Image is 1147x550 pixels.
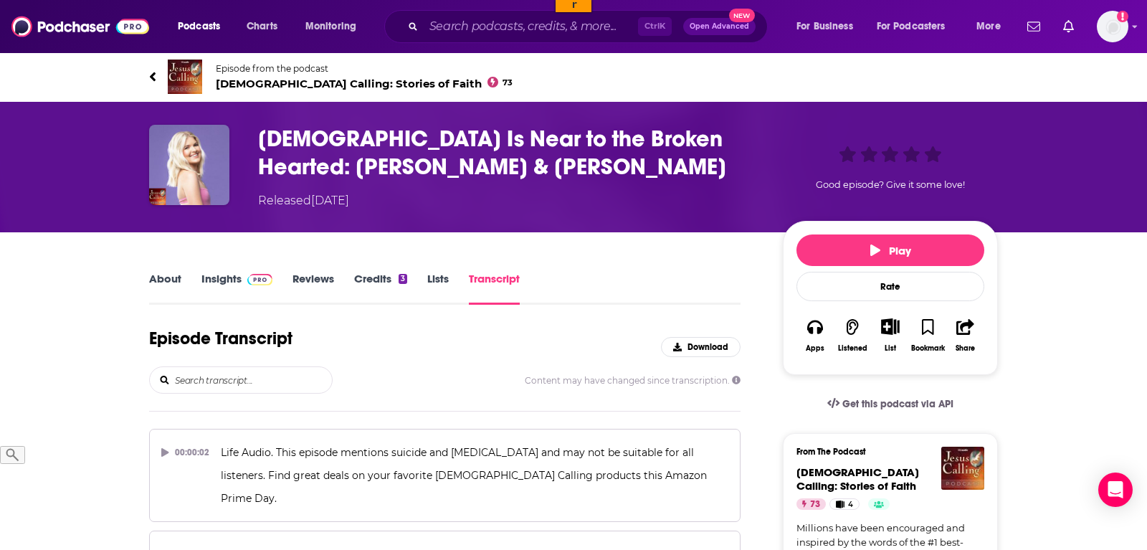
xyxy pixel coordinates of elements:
div: Released [DATE] [258,192,349,209]
span: [DEMOGRAPHIC_DATA] Calling: Stories of Faith [796,465,919,493]
span: Charts [247,16,277,37]
img: Jesus Calling: Stories of Faith [168,60,202,94]
div: Bookmark [911,344,945,353]
button: open menu [786,15,871,38]
a: About [149,272,181,305]
a: Charts [237,15,286,38]
a: Jesus Calling: Stories of Faith [796,465,919,493]
span: Play [870,244,911,257]
div: Search podcasts, credits, & more... [398,10,781,43]
button: Play [796,234,984,266]
a: View [221,14,244,25]
div: 3 [399,274,407,284]
a: Reviews [292,272,334,305]
button: Share [947,309,984,361]
h1: Episode Transcript [149,328,292,349]
span: [DEMOGRAPHIC_DATA] Calling: Stories of Faith [216,77,513,90]
div: List [885,343,896,353]
span: Ctrl K [638,17,672,36]
button: Listened [834,309,871,361]
span: For Business [796,16,853,37]
a: Show notifications dropdown [1022,14,1046,39]
button: Apps [796,309,834,361]
span: 4 [848,498,853,512]
svg: Add a profile image [1117,11,1128,22]
button: open menu [295,15,375,38]
button: Show profile menu [1097,11,1128,42]
a: Jesus Calling: Stories of FaithEpisode from the podcast[DEMOGRAPHIC_DATA] Calling: Stories of Fai... [149,60,998,94]
div: Listened [838,344,867,353]
input: ASIN [221,4,289,14]
a: Credits3 [354,272,407,305]
button: Bookmark [909,309,946,361]
div: 00:00:02 [161,441,209,464]
a: Show notifications dropdown [1057,14,1080,39]
img: User Profile [1097,11,1128,42]
span: For Podcasters [877,16,946,37]
img: hlodeiro [35,5,53,23]
span: Podcasts [178,16,220,37]
a: Clear [268,14,292,25]
h3: God Is Near to the Broken Hearted: Lola Sheen & Levi Lusko [258,125,760,181]
div: Rate [796,272,984,301]
button: 00:00:02Life Audio. This episode mentions suicide and [MEDICAL_DATA] and may not be suitable for ... [149,429,741,522]
span: Get this podcast via API [842,398,953,410]
div: Show More ButtonList [872,309,909,361]
span: New [729,9,755,22]
span: More [976,16,1001,37]
a: 4 [829,498,860,510]
button: open menu [867,15,966,38]
span: 73 [810,498,820,512]
span: Life Audio. This episode mentions suicide and [MEDICAL_DATA] and may not be suitable for all list... [221,446,710,505]
div: Share [956,344,975,353]
div: Apps [806,344,824,353]
span: 73 [503,80,513,86]
input: Search transcript... [173,367,332,393]
button: Show More Button [875,318,905,334]
img: God Is Near to the Broken Hearted: Lola Sheen & Levi Lusko [149,125,229,205]
a: Copy [244,14,268,25]
img: Podchaser Pro [247,274,272,285]
span: Monitoring [305,16,356,37]
input: ASIN, PO, Alias, + more... [76,6,191,24]
button: Open AdvancedNew [683,18,756,35]
span: Content may have changed since transcription. [525,375,741,386]
h3: From The Podcast [796,447,973,457]
span: Episode from the podcast [216,63,513,74]
a: Lists [427,272,449,305]
a: 73 [796,498,826,510]
span: Download [687,342,728,352]
a: Transcript [469,272,520,305]
span: Good episode? Give it some love! [816,179,965,190]
img: Jesus Calling: Stories of Faith [941,447,984,490]
div: Open Intercom Messenger [1098,473,1133,507]
span: Open Advanced [690,23,749,30]
input: Search podcasts, credits, & more... [424,15,638,38]
img: Podchaser - Follow, Share and Rate Podcasts [11,13,149,40]
span: Logged in as HLodeiro [1097,11,1128,42]
button: Download [661,337,741,357]
button: open menu [168,15,239,38]
a: Get this podcast via API [816,387,965,422]
a: InsightsPodchaser Pro [201,272,272,305]
button: open menu [966,15,1019,38]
